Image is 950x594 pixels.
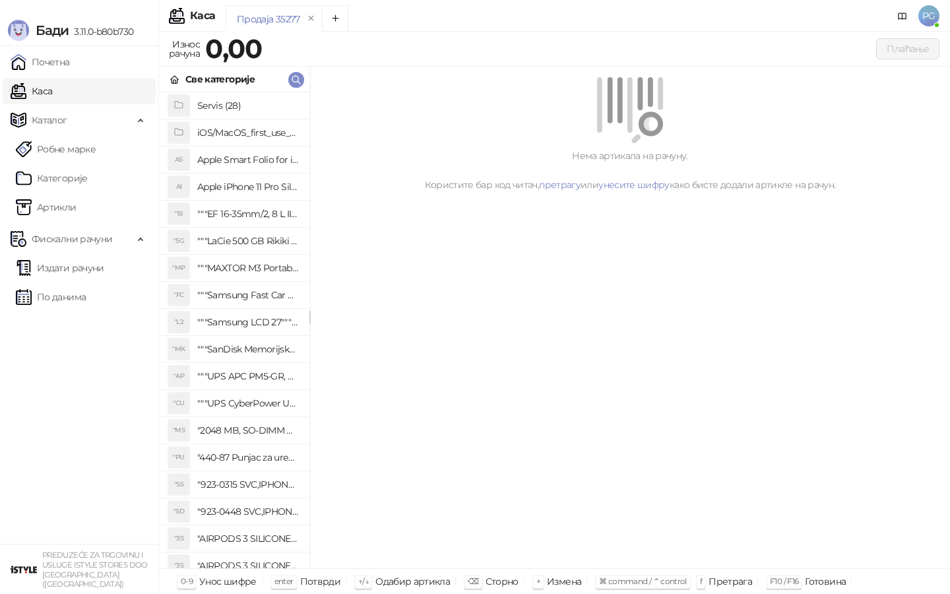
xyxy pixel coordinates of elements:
div: "MP [168,257,189,279]
span: + [536,576,540,586]
h4: """EF 16-35mm/2, 8 L III USM""" [197,203,299,224]
span: Каталог [32,107,67,133]
h4: "923-0448 SVC,IPHONE,TOURQUE DRIVER KIT .65KGF- CM Šrafciger " [197,501,299,522]
div: "AP [168,366,189,387]
a: Каса [11,78,52,104]
span: 0-9 [181,576,193,586]
a: Категорије [16,165,88,191]
h4: Servis (28) [197,95,299,116]
img: Logo [8,20,29,41]
button: Add tab [322,5,348,32]
div: Унос шифре [199,573,257,590]
div: Каса [190,11,215,21]
div: "3S [168,555,189,576]
a: ArtikliАртикли [16,194,77,220]
div: Нема артикала на рачуну. Користите бар код читач, или како бисте додали артикле на рачун. [326,148,934,192]
div: "5G [168,230,189,251]
h4: """LaCie 500 GB Rikiki USB 3.0 / Ultra Compact & Resistant aluminum / USB 3.0 / 2.5""""""" [197,230,299,251]
a: Почетна [11,49,70,75]
h4: """Samsung LCD 27"""" C27F390FHUXEN""" [197,312,299,333]
button: Плаћање [876,38,939,59]
h4: "923-0315 SVC,IPHONE 5/5S BATTERY REMOVAL TRAY Držač za iPhone sa kojim se otvara display [197,474,299,495]
h4: Apple Smart Folio for iPad mini (A17 Pro) - Sage [197,149,299,170]
a: По данима [16,284,86,310]
div: Износ рачуна [166,36,203,62]
span: Фискални рачуни [32,226,112,252]
a: Издати рачуни [16,255,104,281]
span: 3.11.0-b80b730 [69,26,133,38]
span: F10 / F16 [770,576,798,586]
div: Готовина [805,573,846,590]
a: Документација [892,5,913,26]
h4: Apple iPhone 11 Pro Silicone Case - Black [197,176,299,197]
h4: """UPS CyberPower UT650EG, 650VA/360W , line-int., s_uko, desktop""" [197,393,299,414]
div: grid [159,92,309,568]
div: Одабир артикла [375,573,450,590]
h4: "2048 MB, SO-DIMM DDRII, 667 MHz, Napajanje 1,8 0,1 V, Latencija CL5" [197,420,299,441]
a: претрагу [539,179,581,191]
h4: "440-87 Punjac za uredjaje sa micro USB portom 4/1, Stand." [197,447,299,468]
div: Све категорије [185,72,255,86]
span: ⌘ command / ⌃ control [599,576,687,586]
h4: """SanDisk Memorijska kartica 256GB microSDXC sa SD adapterom SDSQXA1-256G-GN6MA - Extreme PLUS, ... [197,339,299,360]
div: "PU [168,447,189,468]
span: ↑/↓ [358,576,369,586]
div: "MK [168,339,189,360]
img: 64x64-companyLogo-77b92cf4-9946-4f36-9751-bf7bb5fd2c7d.png [11,556,37,583]
div: Сторно [486,573,519,590]
div: Претрага [709,573,752,590]
div: AS [168,149,189,170]
button: remove [303,13,320,24]
div: "18 [168,203,189,224]
div: "L2 [168,312,189,333]
span: f [700,576,702,586]
div: AI [168,176,189,197]
a: Робне марке [16,136,96,162]
h4: """Samsung Fast Car Charge Adapter, brzi auto punja_, boja crna""" [197,284,299,306]
div: "MS [168,420,189,441]
div: "FC [168,284,189,306]
strong: 0,00 [205,32,262,65]
div: Продаја 35277 [237,12,300,26]
span: Бади [36,22,69,38]
div: "CU [168,393,189,414]
div: Измена [547,573,581,590]
small: PREDUZEĆE ZA TRGOVINU I USLUGE ISTYLE STORES DOO [GEOGRAPHIC_DATA] ([GEOGRAPHIC_DATA]) [42,550,148,589]
div: Потврди [300,573,341,590]
span: enter [274,576,294,586]
h4: """UPS APC PM5-GR, Essential Surge Arrest,5 utic_nica""" [197,366,299,387]
span: PG [918,5,939,26]
h4: """MAXTOR M3 Portable 2TB 2.5"""" crni eksterni hard disk HX-M201TCB/GM""" [197,257,299,279]
h4: "AIRPODS 3 SILICONE CASE BLACK" [197,528,299,549]
h4: iOS/MacOS_first_use_assistance (4) [197,122,299,143]
div: "SD [168,501,189,522]
div: "3S [168,528,189,549]
span: ⌫ [468,576,478,586]
a: унесите шифру [598,179,670,191]
div: "S5 [168,474,189,495]
h4: "AIRPODS 3 SILICONE CASE BLUE" [197,555,299,576]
